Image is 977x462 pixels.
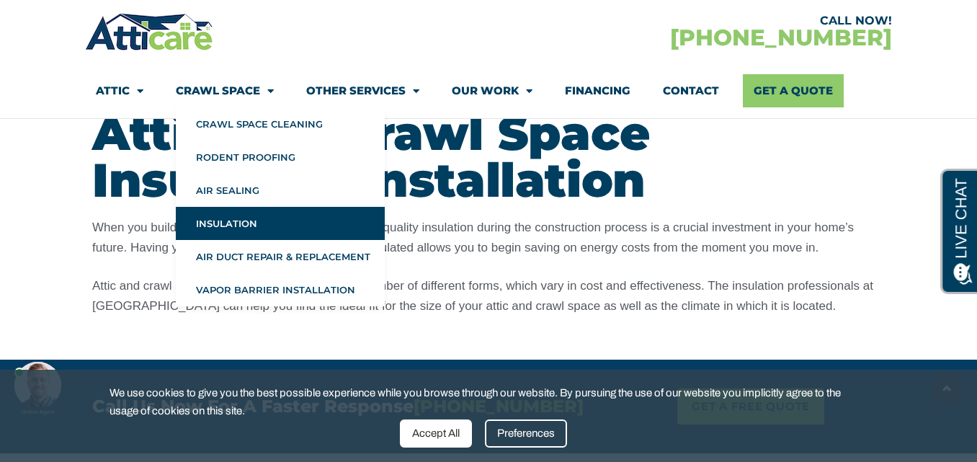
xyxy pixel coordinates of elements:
a: Financing [565,74,630,107]
div: Preferences [485,419,567,448]
a: Rodent Proofing [176,141,385,174]
a: Our Work [452,74,532,107]
a: Crawl Space Cleaning [176,107,385,141]
a: Crawl Space [176,74,274,107]
a: Vapor Barrier Installation [176,273,385,306]
div: CALL NOW! [488,15,892,27]
p: When you build a new house, installing modern, high-quality insulation during the construction pr... [92,218,885,258]
a: Get A Quote [743,74,844,107]
nav: Menu [96,74,881,107]
span: Opens a chat window [35,12,116,30]
iframe: Chat Invitation [7,311,238,419]
a: Contact [663,74,719,107]
p: Attic and crawl space insulation are available in a number of different forms, which vary in cost... [92,276,885,316]
a: Air Duct Repair & Replacement [176,240,385,273]
span: We use cookies to give you the best possible experience while you browse through our website. By ... [110,384,857,419]
a: Air Sealing [176,174,385,207]
h2: Attic and Crawl Space Insulation Installation [92,110,885,203]
div: Accept All [400,419,472,448]
a: Other Services [306,74,419,107]
a: Attic [96,74,143,107]
ul: Crawl Space [176,107,385,306]
a: Insulation [176,207,385,240]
